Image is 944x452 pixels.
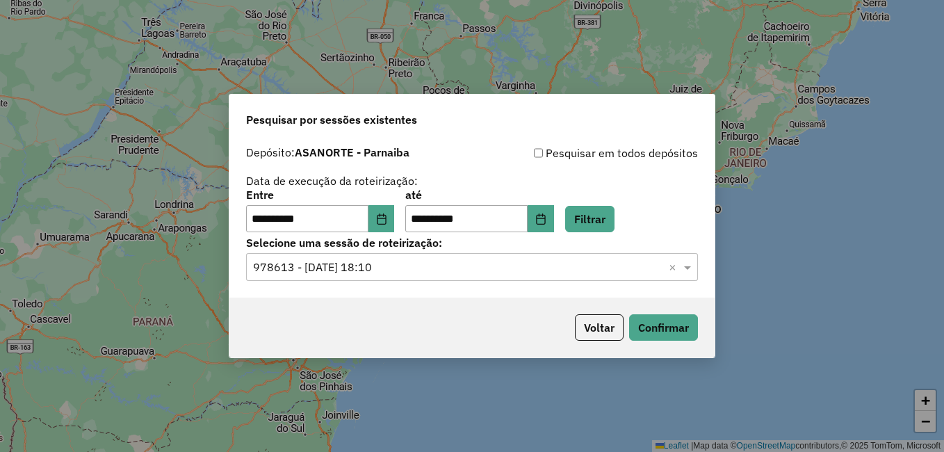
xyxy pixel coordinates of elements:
[565,206,615,232] button: Filtrar
[246,172,418,189] label: Data de execução da roteirização:
[575,314,624,341] button: Voltar
[368,205,395,233] button: Choose Date
[246,144,409,161] label: Depósito:
[405,186,553,203] label: até
[246,186,394,203] label: Entre
[669,259,681,275] span: Clear all
[472,145,698,161] div: Pesquisar em todos depósitos
[295,145,409,159] strong: ASANORTE - Parnaiba
[528,205,554,233] button: Choose Date
[246,234,698,251] label: Selecione uma sessão de roteirização:
[246,111,417,128] span: Pesquisar por sessões existentes
[629,314,698,341] button: Confirmar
